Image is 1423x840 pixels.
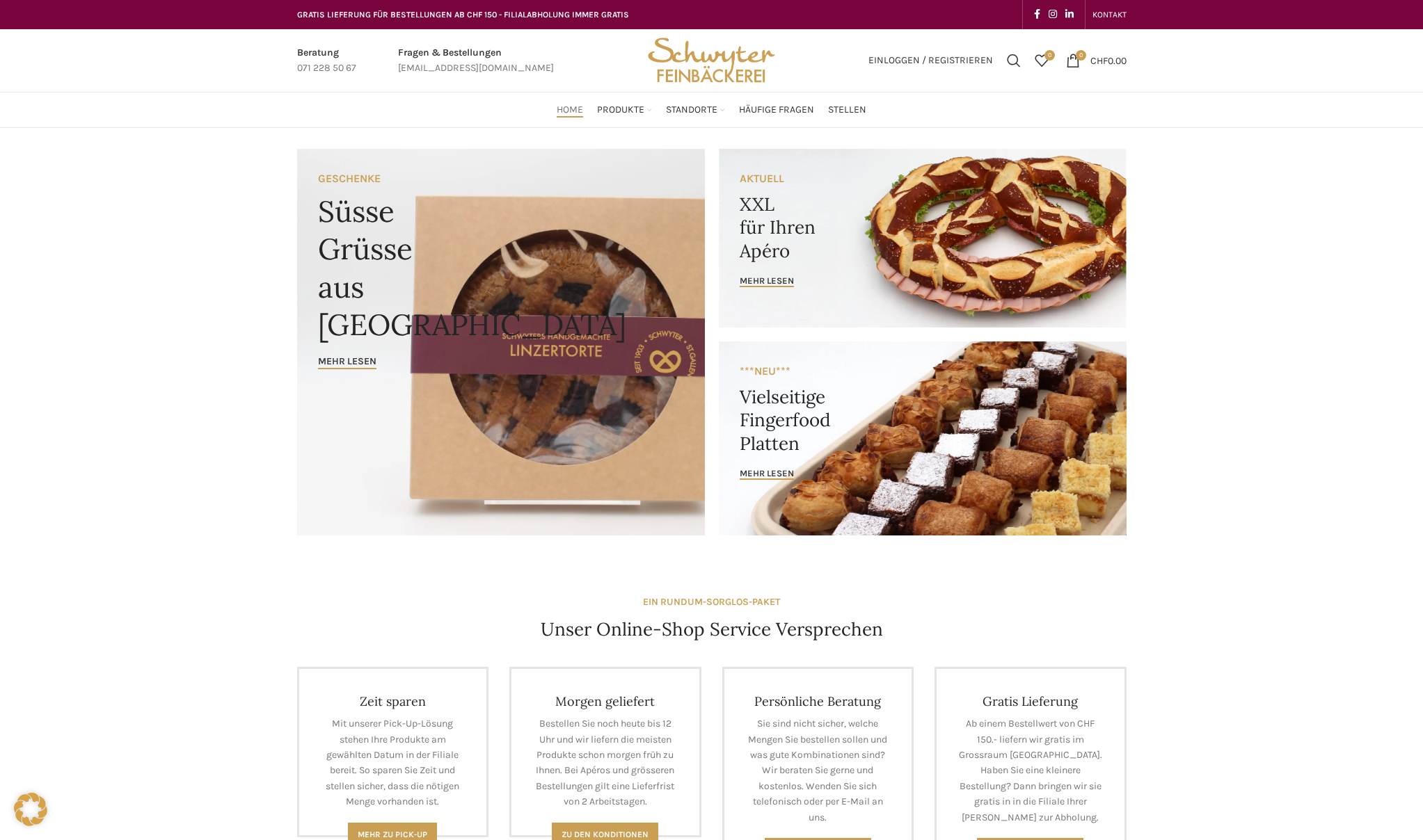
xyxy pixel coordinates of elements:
[745,693,891,709] h4: Persönliche Beratung
[719,341,1127,535] a: Banner link
[957,693,1104,709] h4: Gratis Lieferung
[828,104,866,117] span: Stellen
[1000,47,1028,74] a: Suchen
[290,96,1134,124] div: Main navigation
[828,96,866,124] a: Stellen
[719,149,1127,328] a: Banner link
[666,96,725,124] a: Standorte
[1044,5,1061,24] a: Instagram social link
[643,29,779,92] img: Bäckerei Schwyter
[557,96,583,124] a: Home
[1092,1,1127,29] a: KONTAKT
[320,693,466,709] h4: Zeit sparen
[1028,47,1056,74] a: 0
[957,716,1104,825] p: Ab einem Bestellwert von CHF 150.- liefern wir gratis im Grossraum [GEOGRAPHIC_DATA]. Haben Sie e...
[868,56,993,65] span: Einloggen / Registrieren
[739,104,814,117] span: Häufige Fragen
[643,54,779,65] a: Site logo
[861,47,1000,74] a: Einloggen / Registrieren
[1059,47,1134,74] a: 0 CHF0.00
[739,96,814,124] a: Häufige Fragen
[1076,50,1086,60] span: 0
[1028,47,1056,74] div: Meine Wunschliste
[297,45,356,76] a: Infobox link
[1086,1,1134,29] div: Secondary navigation
[666,104,717,117] span: Standorte
[557,104,583,117] span: Home
[1030,5,1044,24] a: Facebook social link
[1092,10,1127,19] span: KONTAKT
[297,149,705,535] a: Banner link
[643,596,780,608] strong: EIN RUNDUM-SORGLOS-PAKET
[297,10,629,19] span: GRATIS LIEFERUNG FÜR BESTELLUNGEN AB CHF 150 - FILIALABHOLUNG IMMER GRATIS
[745,716,891,825] p: Sie sind nicht sicher, welche Mengen Sie bestellen sollen und was gute Kombinationen sind? Wir be...
[1090,54,1127,66] bdi: 0.00
[1061,5,1078,24] a: Linkedin social link
[562,830,649,839] span: Zu den Konditionen
[320,716,466,809] p: Mit unserer Pick-Up-Lösung stehen Ihre Produkte am gewählten Datum in der Filiale bereit. So spar...
[597,96,652,124] a: Produkte
[398,45,554,76] a: Infobox link
[1090,54,1108,66] span: CHF
[532,716,678,809] p: Bestellen Sie noch heute bis 12 Uhr und wir liefern die meisten Produkte schon morgen früh zu Ihn...
[1044,50,1055,60] span: 0
[358,830,427,839] span: Mehr zu Pick-Up
[532,693,678,709] h4: Morgen geliefert
[541,617,883,642] h4: Unser Online-Shop Service Versprechen
[597,104,644,117] span: Produkte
